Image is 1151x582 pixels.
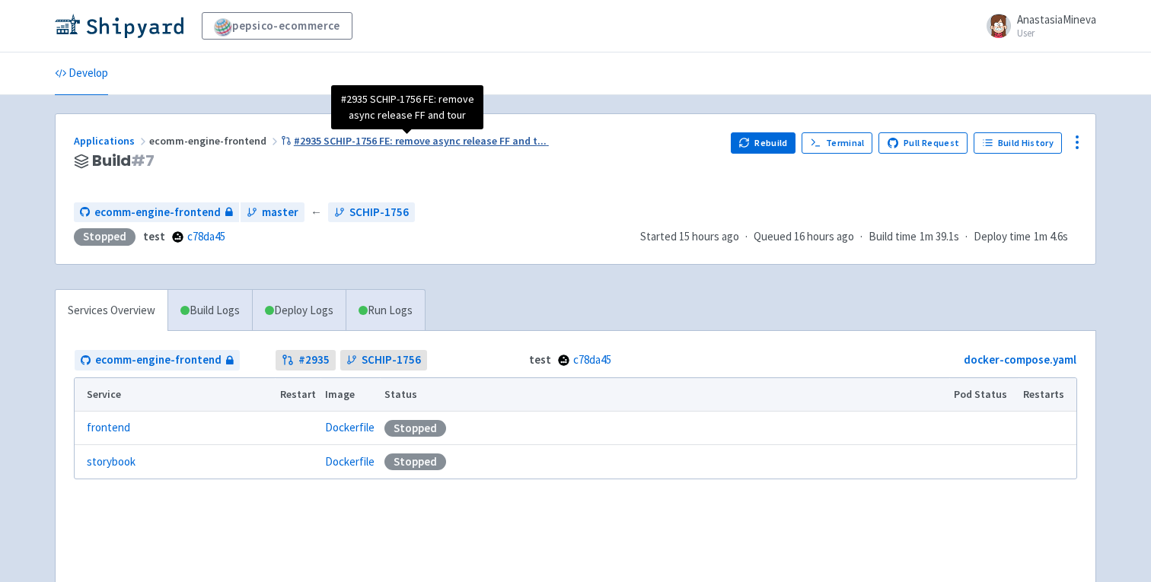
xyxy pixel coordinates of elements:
span: 1m 39.1s [920,228,959,246]
span: ecomm-engine-frontend [95,351,222,369]
a: Run Logs [346,290,425,332]
th: Status [380,378,949,412]
a: pepsico-ecommerce [202,12,352,40]
a: ecomm-engine-frontend [75,350,240,371]
span: SCHIP-1756 [349,204,409,221]
a: AnastasiaMineva User [977,14,1096,38]
a: docker-compose.yaml [964,352,1076,367]
span: master [262,204,298,221]
a: Services Overview [56,290,167,332]
time: 15 hours ago [679,229,739,243]
a: c78da45 [573,352,611,367]
th: Pod Status [949,378,1019,412]
span: SCHIP-1756 [362,351,421,369]
div: · · · [640,228,1077,246]
a: Build Logs [168,290,252,332]
span: Deploy time [974,228,1031,246]
a: SCHIP-1756 [328,202,415,223]
button: Rebuild [731,132,796,154]
span: Started [640,229,739,243]
div: Stopped [384,453,446,470]
span: Build [92,152,155,170]
span: 1m 4.6s [1034,228,1068,246]
span: #2935 SCHIP-1756 FE: remove async release FF and t ... [294,134,547,148]
th: Restart [275,378,320,412]
img: Shipyard logo [55,14,183,38]
span: Build time [869,228,917,246]
th: Image [320,378,380,412]
time: 16 hours ago [794,229,854,243]
a: Deploy Logs [252,290,346,332]
span: ecomm-engine-frontend [94,204,221,221]
a: ecomm-engine-frontend [74,202,239,223]
a: #2935 SCHIP-1756 FE: remove async release FF and t... [281,134,549,148]
a: Dockerfile [325,420,375,434]
div: Stopped [384,420,446,437]
a: SCHIP-1756 [340,350,427,371]
a: Terminal [802,132,872,154]
a: Dockerfile [325,454,375,469]
a: master [241,202,304,223]
a: Build History [974,132,1062,154]
span: ← [311,204,322,221]
span: ecomm-engine-frontend [149,134,281,148]
th: Service [75,378,275,412]
strong: # 2935 [298,351,330,369]
a: frontend [87,419,130,437]
small: User [1017,28,1096,38]
a: c78da45 [187,229,225,243]
a: Develop [55,52,108,95]
span: # 7 [131,150,155,171]
strong: test [143,229,165,243]
a: storybook [87,453,136,471]
span: Queued [754,229,854,243]
span: AnastasiaMineva [1017,12,1096,27]
th: Restarts [1019,378,1076,412]
div: Stopped [74,228,136,246]
strong: test [529,352,551,367]
a: Pull Request [878,132,968,154]
a: #2935 [276,350,336,371]
a: Applications [74,134,149,148]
